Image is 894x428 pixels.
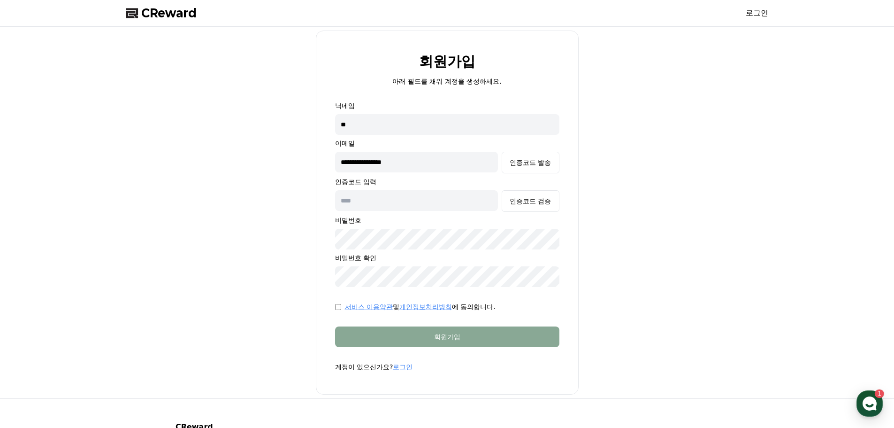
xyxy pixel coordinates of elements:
[335,177,559,187] p: 인증코드 입력
[419,54,475,69] h2: 회원가입
[335,327,559,347] button: 회원가입
[335,101,559,110] p: 닉네임
[3,298,62,321] a: 홈
[141,6,197,21] span: CReward
[399,303,452,311] a: 개인정보처리방침
[502,152,559,173] button: 인증코드 발송
[746,8,768,19] a: 로그인
[145,312,156,319] span: 설정
[335,253,559,263] p: 비밀번호 확인
[62,298,121,321] a: 1대화
[335,362,559,372] p: 계정이 있으신가요?
[510,196,551,206] div: 인증코드 검증
[86,312,97,320] span: 대화
[335,216,559,225] p: 비밀번호
[345,302,496,311] p: 및 에 동의합니다.
[354,332,541,342] div: 회원가입
[121,298,180,321] a: 설정
[95,297,99,305] span: 1
[392,77,501,86] p: 아래 필드를 채워 계정을 생성하세요.
[30,312,35,319] span: 홈
[335,139,559,148] p: 이메일
[393,363,413,371] a: 로그인
[126,6,197,21] a: CReward
[510,158,551,167] div: 인증코드 발송
[502,190,559,212] button: 인증코드 검증
[345,303,393,311] a: 서비스 이용약관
